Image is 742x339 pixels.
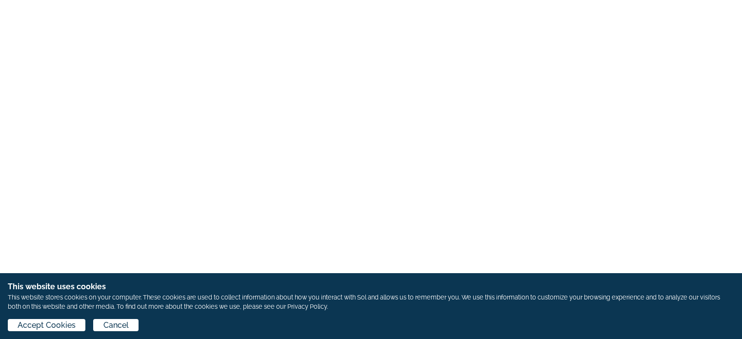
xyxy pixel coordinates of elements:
[8,293,734,311] p: This website stores cookies on your computer. These cookies are used to collect information about...
[8,319,85,331] button: Accept Cookies
[103,319,129,331] span: Cancel
[93,319,138,331] button: Cancel
[8,281,734,293] h1: This website uses cookies
[18,319,76,331] span: Accept Cookies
